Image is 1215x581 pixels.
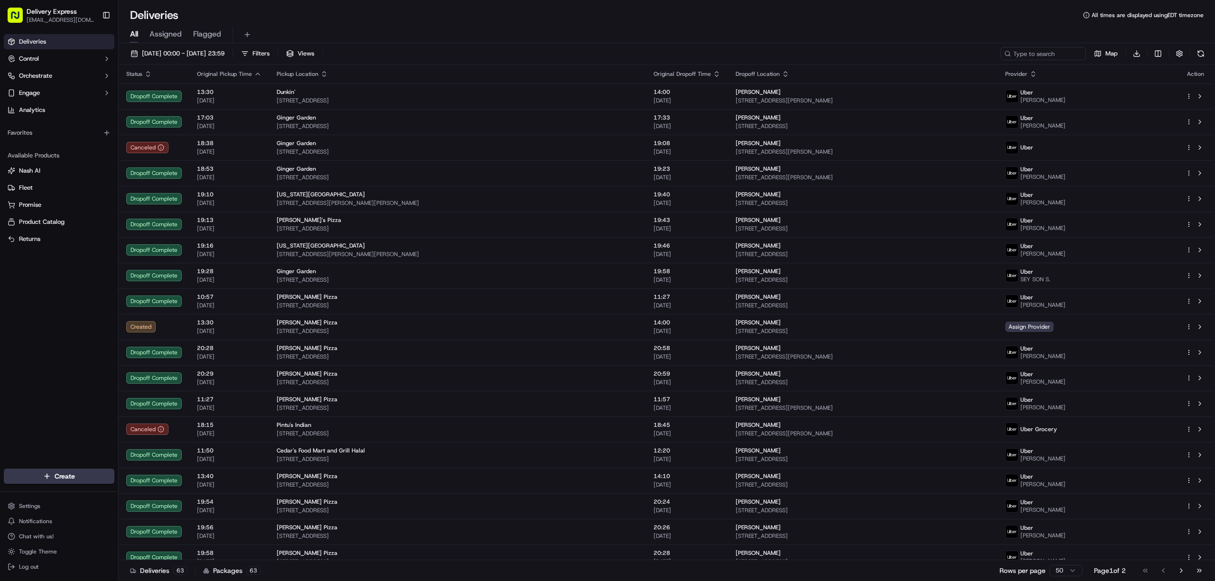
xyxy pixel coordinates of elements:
[277,421,311,429] span: Pintu's Indian
[4,231,114,247] button: Returns
[197,353,262,360] span: [DATE]
[654,447,720,454] span: 12:20
[1006,423,1018,435] img: uber-new-logo.jpeg
[654,267,720,275] span: 19:58
[4,515,114,528] button: Notifications
[1020,524,1033,532] span: Uber
[736,216,781,224] span: [PERSON_NAME]
[1020,276,1050,283] span: SEY SON S.
[19,72,52,80] span: Orchestrate
[1020,250,1065,258] span: [PERSON_NAME]
[4,469,114,484] button: Create
[197,250,262,258] span: [DATE]
[1000,566,1046,575] p: Rows per page
[654,498,720,506] span: 20:24
[197,139,262,147] span: 18:38
[197,319,262,326] span: 13:30
[1020,550,1033,557] span: Uber
[27,7,77,16] button: Delivery Express
[126,424,168,435] button: Canceled
[277,558,638,565] span: [STREET_ADDRESS]
[298,49,314,58] span: Views
[654,558,720,565] span: [DATE]
[1006,500,1018,512] img: uber-new-logo.jpeg
[4,34,114,49] a: Deliveries
[173,566,187,575] div: 63
[1020,473,1033,480] span: Uber
[736,472,781,480] span: [PERSON_NAME]
[197,498,262,506] span: 19:54
[4,560,114,573] button: Log out
[277,327,638,335] span: [STREET_ADDRESS]
[126,70,142,78] span: Status
[1006,474,1018,487] img: uber-new-logo.jpeg
[1006,116,1018,128] img: uber-new-logo.jpeg
[197,148,262,156] span: [DATE]
[277,276,638,284] span: [STREET_ADDRESS]
[197,276,262,284] span: [DATE]
[654,70,711,78] span: Original Dropoff Time
[19,55,39,63] span: Control
[736,507,990,514] span: [STREET_ADDRESS]
[654,396,720,403] span: 11:57
[277,472,337,480] span: [PERSON_NAME] Pizza
[197,378,262,386] span: [DATE]
[654,532,720,540] span: [DATE]
[142,49,224,58] span: [DATE] 00:00 - [DATE] 23:59
[654,88,720,96] span: 14:00
[277,97,638,104] span: [STREET_ADDRESS]
[1000,47,1086,60] input: Type to search
[197,293,262,301] span: 10:57
[197,242,262,249] span: 19:16
[277,70,318,78] span: Pickup Location
[654,191,720,198] span: 19:40
[126,47,229,60] button: [DATE] 00:00 - [DATE] 23:59
[1020,89,1033,96] span: Uber
[1006,193,1018,205] img: uber-new-logo.jpeg
[1092,11,1204,19] span: All times are displayed using EDT timezone
[4,4,98,27] button: Delivery Express[EMAIL_ADDRESS][DOMAIN_NAME]
[4,68,114,83] button: Orchestrate
[277,455,638,463] span: [STREET_ADDRESS]
[736,549,781,557] span: [PERSON_NAME]
[277,148,638,156] span: [STREET_ADDRESS]
[277,199,638,207] span: [STREET_ADDRESS][PERSON_NAME][PERSON_NAME]
[1020,224,1065,232] span: [PERSON_NAME]
[277,396,337,403] span: [PERSON_NAME] Pizza
[277,430,638,437] span: [STREET_ADDRESS]
[1094,566,1126,575] div: Page 1 of 2
[277,404,638,412] span: [STREET_ADDRESS]
[4,125,114,140] div: Favorites
[654,293,720,301] span: 11:27
[197,267,262,275] span: 19:28
[277,114,316,121] span: Ginger Garden
[654,472,720,480] span: 14:10
[4,102,114,118] a: Analytics
[1186,70,1206,78] div: Action
[197,396,262,403] span: 11:27
[126,142,168,153] div: Canceled
[1020,352,1065,360] span: [PERSON_NAME]
[654,97,720,104] span: [DATE]
[1105,49,1118,58] span: Map
[197,507,262,514] span: [DATE]
[736,481,990,489] span: [STREET_ADDRESS]
[197,455,262,463] span: [DATE]
[736,199,990,207] span: [STREET_ADDRESS]
[193,28,221,40] span: Flagged
[736,174,990,181] span: [STREET_ADDRESS][PERSON_NAME]
[736,498,781,506] span: [PERSON_NAME]
[197,165,262,173] span: 18:53
[736,370,781,378] span: [PERSON_NAME]
[197,122,262,130] span: [DATE]
[277,344,337,352] span: [PERSON_NAME] Pizza
[736,319,781,326] span: [PERSON_NAME]
[736,421,781,429] span: [PERSON_NAME]
[4,180,114,195] button: Fleet
[736,524,781,531] span: [PERSON_NAME]
[19,201,41,209] span: Promise
[1020,498,1033,506] span: Uber
[1006,218,1018,231] img: uber-new-logo.jpeg
[277,216,341,224] span: [PERSON_NAME]'s Pizza
[197,225,262,232] span: [DATE]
